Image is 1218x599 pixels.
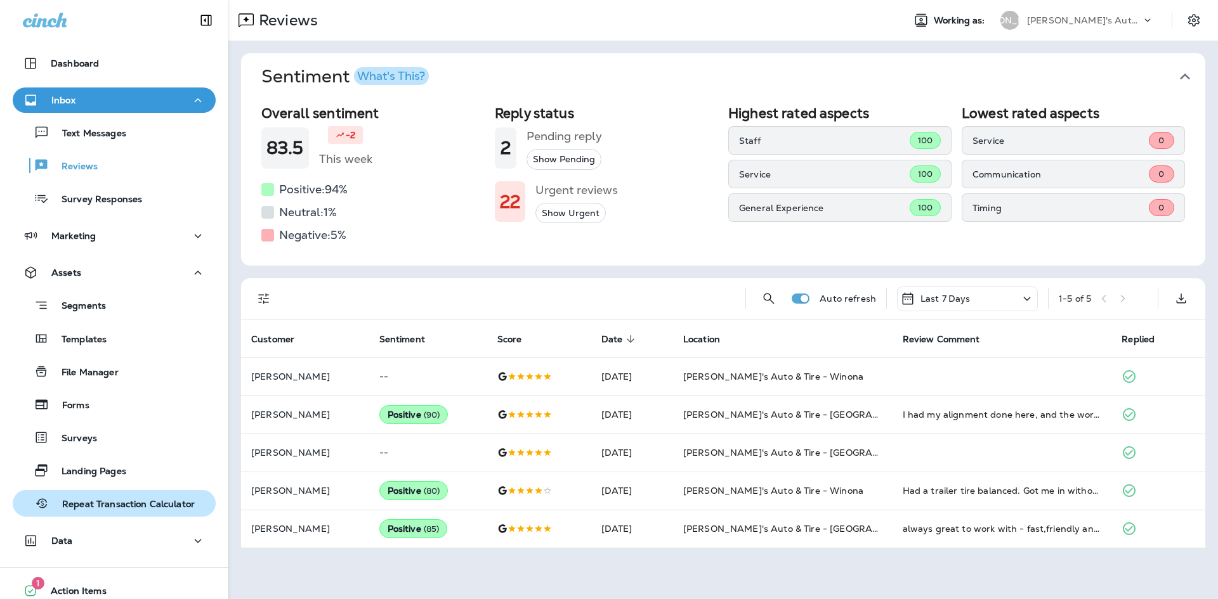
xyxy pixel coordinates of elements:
td: -- [369,434,487,472]
p: Staff [739,136,910,146]
span: Score [497,334,522,345]
td: -- [369,357,487,396]
h2: Overall sentiment [261,105,485,121]
span: 0 [1158,202,1164,213]
span: 100 [918,135,933,146]
span: Customer [251,333,311,345]
p: [PERSON_NAME] [251,524,359,534]
button: Collapse Sidebar [188,8,224,33]
p: Auto refresh [820,293,876,304]
p: Marketing [51,231,96,241]
p: Communication [972,169,1149,179]
p: Templates [49,334,107,346]
span: [PERSON_NAME]'s Auto & Tire - [GEOGRAPHIC_DATA] [683,523,929,534]
span: Score [497,333,539,345]
h1: Sentiment [261,66,429,87]
div: I had my alignment done here, and the work was fantastic, it's nice having proper steering back. ... [903,408,1102,421]
h5: Negative: 5 % [279,225,346,245]
button: Show Pending [527,149,601,170]
span: [PERSON_NAME]'s Auto & Tire - Winona [683,371,863,382]
p: [PERSON_NAME] [251,448,359,458]
h1: 83.5 [266,138,304,158]
span: [PERSON_NAME]'s Auto & Tire - [GEOGRAPHIC_DATA] [683,447,929,458]
td: [DATE] [591,510,673,548]
div: [PERSON_NAME] [1000,11,1019,30]
p: Service [972,136,1149,146]
span: 0 [1158,169,1164,179]
span: Date [601,334,623,345]
h5: Urgent reviews [535,180,618,200]
button: Landing Pages [13,457,216,484]
span: Review Comment [903,334,980,345]
p: Surveys [49,433,97,445]
span: Replied [1122,334,1155,345]
button: Reviews [13,152,216,179]
p: [PERSON_NAME] [251,371,359,382]
span: Location [683,333,737,345]
p: Landing Pages [49,466,126,478]
p: General Experience [739,203,910,213]
p: Repeat Transaction Calculator [49,499,195,511]
span: ( 90 ) [424,409,440,420]
button: Marketing [13,223,216,248]
p: -2 [346,129,355,141]
button: Search Reviews [756,286,782,311]
span: Sentiment [379,334,425,345]
span: 100 [918,169,933,179]
button: Inbox [13,87,216,113]
h1: 22 [500,191,520,212]
span: Location [683,334,720,345]
p: Last 7 Days [920,293,971,304]
button: Data [13,528,216,553]
button: Repeat Transaction Calculator [13,490,216,517]
button: Text Messages [13,119,216,146]
div: SentimentWhat's This? [241,100,1205,266]
button: Filters [251,286,277,311]
span: Customer [251,334,294,345]
p: Inbox [51,95,75,105]
button: File Manager [13,358,216,385]
p: Assets [51,267,81,278]
div: 1 - 5 of 5 [1059,293,1091,304]
p: File Manager [49,367,119,379]
button: Surveys [13,424,216,451]
h5: Neutral: 1 % [279,202,337,222]
button: Templates [13,325,216,352]
p: Text Messages [49,128,126,140]
span: Date [601,333,639,345]
button: Dashboard [13,51,216,76]
p: Forms [49,400,89,412]
span: [PERSON_NAME]'s Auto & Tire - Winona [683,485,863,496]
p: Dashboard [51,58,99,68]
h1: 2 [500,138,511,158]
span: 0 [1158,135,1164,146]
div: Positive [379,405,449,424]
td: [DATE] [591,472,673,510]
h2: Lowest rated aspects [962,105,1185,121]
button: Segments [13,292,216,319]
button: What's This? [354,67,429,85]
button: Show Urgent [535,203,606,224]
button: Export as CSV [1169,286,1194,311]
p: Data [51,536,73,546]
p: [PERSON_NAME]'s Auto & Tire [1027,15,1141,25]
span: 1 [32,577,44,589]
span: ( 80 ) [424,486,440,496]
button: Forms [13,391,216,418]
div: What's This? [357,70,425,82]
div: Positive [379,519,448,538]
td: [DATE] [591,396,673,434]
span: 100 [918,202,933,213]
p: Segments [49,300,106,313]
button: Survey Responses [13,185,216,212]
p: [PERSON_NAME] [251,486,359,496]
h5: This week [319,149,372,169]
span: ( 85 ) [424,524,440,534]
p: [PERSON_NAME] [251,409,359,420]
p: Timing [972,203,1149,213]
span: [PERSON_NAME]'s Auto & Tire - [GEOGRAPHIC_DATA] [683,409,929,420]
h5: Positive: 94 % [279,179,348,200]
p: Service [739,169,910,179]
p: Survey Responses [49,194,142,206]
td: [DATE] [591,434,673,472]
